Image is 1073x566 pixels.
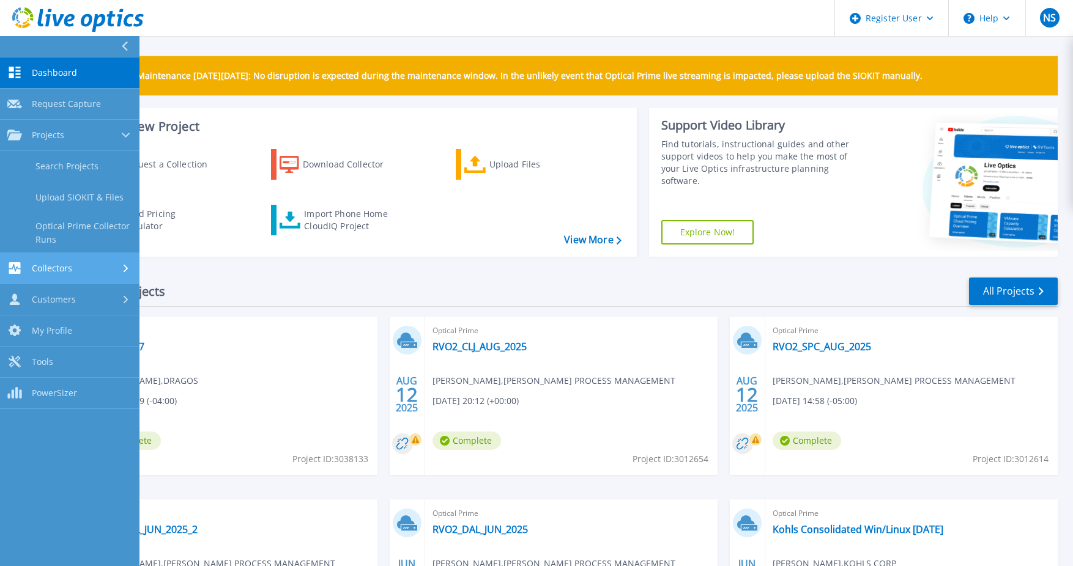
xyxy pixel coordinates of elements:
[303,152,401,177] div: Download Collector
[773,507,1050,520] span: Optical Prime
[87,149,223,180] a: Request a Collection
[92,507,370,520] span: Optical Prime
[32,130,64,141] span: Projects
[773,432,841,450] span: Complete
[773,340,871,353] a: RVO2_SPC_AUG_2025
[661,220,754,244] a: Explore Now!
[87,205,223,235] a: Cloud Pricing Calculator
[433,523,528,535] a: RVO2_DAL_JUN_2025
[564,234,621,246] a: View More
[661,138,869,187] div: Find tutorials, instructional guides and other support videos to help you make the most of your L...
[456,149,592,180] a: Upload Files
[32,263,72,274] span: Collectors
[736,389,758,400] span: 12
[661,117,869,133] div: Support Video Library
[304,208,399,232] div: Import Phone Home CloudIQ Project
[433,374,675,388] span: [PERSON_NAME] , [PERSON_NAME] PROCESS MANAGEMENT
[87,120,621,133] h3: Start a New Project
[91,71,923,81] p: Scheduled Maintenance [DATE][DATE]: No disruption is expected during the maintenance window. In t...
[92,324,370,337] span: Optical Prime
[433,394,519,408] span: [DATE] 20:12 (+00:00)
[433,507,710,520] span: Optical Prime
[122,152,220,177] div: Request a Collection
[633,452,708,466] span: Project ID: 3012654
[773,374,1015,388] span: [PERSON_NAME] , [PERSON_NAME] PROCESS MANAGEMENT
[395,372,418,417] div: AUG 2025
[735,372,759,417] div: AUG 2025
[32,388,77,399] span: PowerSizer
[433,324,710,337] span: Optical Prime
[271,149,407,180] a: Download Collector
[32,356,53,367] span: Tools
[773,394,857,408] span: [DATE] 14:58 (-05:00)
[773,324,1050,337] span: Optical Prime
[773,523,943,535] a: Kohls Consolidated Win/Linux [DATE]
[292,452,368,466] span: Project ID: 3038133
[1043,13,1056,23] span: NS
[433,432,501,450] span: Complete
[120,208,218,232] div: Cloud Pricing Calculator
[396,389,418,400] span: 12
[32,98,101,109] span: Request Capture
[32,294,76,305] span: Customers
[32,325,72,336] span: My Profile
[973,452,1049,466] span: Project ID: 3012614
[92,374,198,388] span: [PERSON_NAME] , DRAGOS
[92,523,198,535] a: RVO2_DAL_JUN_2025_2
[489,152,587,177] div: Upload Files
[433,340,527,353] a: RVO2_CLJ_AUG_2025
[969,277,1058,305] a: All Projects
[32,67,77,78] span: Dashboard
